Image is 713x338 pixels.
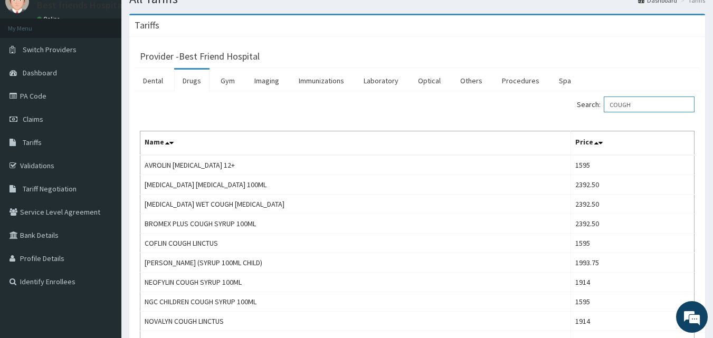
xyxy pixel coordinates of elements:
label: Search: [577,96,695,112]
a: Dental [135,70,172,92]
a: Laboratory [355,70,407,92]
th: Price [571,131,694,156]
td: COFLIN COUGH LINCTUS [140,234,571,253]
a: Gym [212,70,243,92]
span: Switch Providers [23,45,77,54]
td: 1595 [571,155,694,175]
div: Minimize live chat window [173,5,198,31]
td: NGC CHILDREN COUGH SYRUP 100ML [140,292,571,312]
a: Optical [410,70,449,92]
td: 1595 [571,234,694,253]
td: [MEDICAL_DATA] [MEDICAL_DATA] 100ML [140,175,571,195]
a: Imaging [246,70,288,92]
span: Tariff Negotiation [23,184,77,194]
a: Immunizations [290,70,353,92]
input: Search: [604,96,695,112]
h3: Provider - Best Friend Hospital [140,52,260,61]
td: AVROLIN [MEDICAL_DATA] 12+ [140,155,571,175]
td: 1914 [571,273,694,292]
td: 1914 [571,312,694,331]
span: Dashboard [23,68,57,78]
td: 2392.50 [571,214,694,234]
h3: Tariffs [135,21,159,30]
div: Chat with us now [55,59,177,73]
td: BROMEX PLUS COUGH SYRUP 100ML [140,214,571,234]
a: Online [37,15,62,23]
span: Tariffs [23,138,42,147]
td: 1595 [571,292,694,312]
a: Drugs [174,70,210,92]
th: Name [140,131,571,156]
td: 2392.50 [571,175,694,195]
span: We're online! [61,102,146,208]
a: Procedures [493,70,548,92]
p: Best friends Hospital [37,1,125,10]
td: [MEDICAL_DATA] WET COUGH [MEDICAL_DATA] [140,195,571,214]
span: Claims [23,114,43,124]
img: d_794563401_company_1708531726252_794563401 [20,53,43,79]
textarea: Type your message and hit 'Enter' [5,226,201,263]
td: NEOFYLIN COUGH SYRUP 100ML [140,273,571,292]
td: 2392.50 [571,195,694,214]
td: 1993.75 [571,253,694,273]
a: Others [452,70,491,92]
a: Spa [550,70,579,92]
td: [PERSON_NAME] (SYRUP 100ML CHILD) [140,253,571,273]
td: NOVALYN COUGH LINCTUS [140,312,571,331]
